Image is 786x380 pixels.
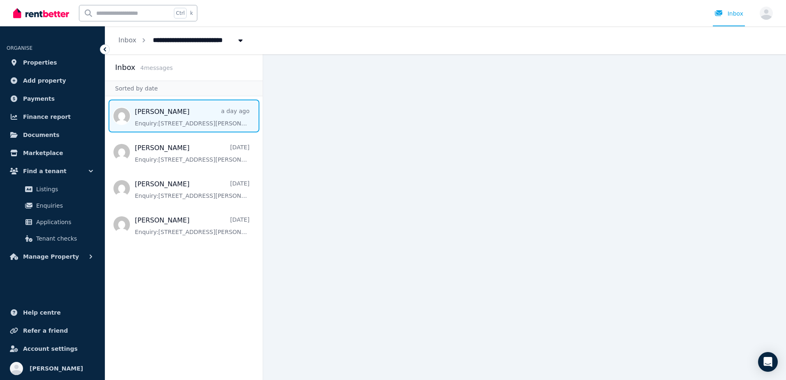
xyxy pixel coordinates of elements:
[105,81,263,96] div: Sorted by date
[190,10,193,16] span: k
[23,148,63,158] span: Marketplace
[115,62,135,73] h2: Inbox
[758,352,778,372] div: Open Intercom Messenger
[23,326,68,336] span: Refer a friend
[23,76,66,86] span: Add property
[10,214,95,230] a: Applications
[23,58,57,67] span: Properties
[13,7,69,19] img: RentBetter
[135,107,250,127] a: [PERSON_NAME]a day agoEnquiry:[STREET_ADDRESS][PERSON_NAME].
[105,26,258,54] nav: Breadcrumb
[7,72,98,89] a: Add property
[105,96,263,380] nav: Message list
[36,201,92,211] span: Enquiries
[36,234,92,243] span: Tenant checks
[7,248,98,265] button: Manage Property
[23,112,71,122] span: Finance report
[23,94,55,104] span: Payments
[118,36,136,44] a: Inbox
[23,166,67,176] span: Find a tenant
[7,304,98,321] a: Help centre
[7,45,32,51] span: ORGANISE
[30,364,83,373] span: [PERSON_NAME]
[7,127,98,143] a: Documents
[10,181,95,197] a: Listings
[174,8,187,19] span: Ctrl
[36,184,92,194] span: Listings
[23,308,61,317] span: Help centre
[36,217,92,227] span: Applications
[714,9,743,18] div: Inbox
[23,130,60,140] span: Documents
[10,197,95,214] a: Enquiries
[7,145,98,161] a: Marketplace
[7,322,98,339] a: Refer a friend
[135,215,250,236] a: [PERSON_NAME][DATE]Enquiry:[STREET_ADDRESS][PERSON_NAME].
[7,54,98,71] a: Properties
[23,344,78,354] span: Account settings
[7,341,98,357] a: Account settings
[135,179,250,200] a: [PERSON_NAME][DATE]Enquiry:[STREET_ADDRESS][PERSON_NAME].
[7,109,98,125] a: Finance report
[7,90,98,107] a: Payments
[10,230,95,247] a: Tenant checks
[140,65,173,71] span: 4 message s
[7,163,98,179] button: Find a tenant
[135,143,250,164] a: [PERSON_NAME][DATE]Enquiry:[STREET_ADDRESS][PERSON_NAME].
[23,252,79,262] span: Manage Property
